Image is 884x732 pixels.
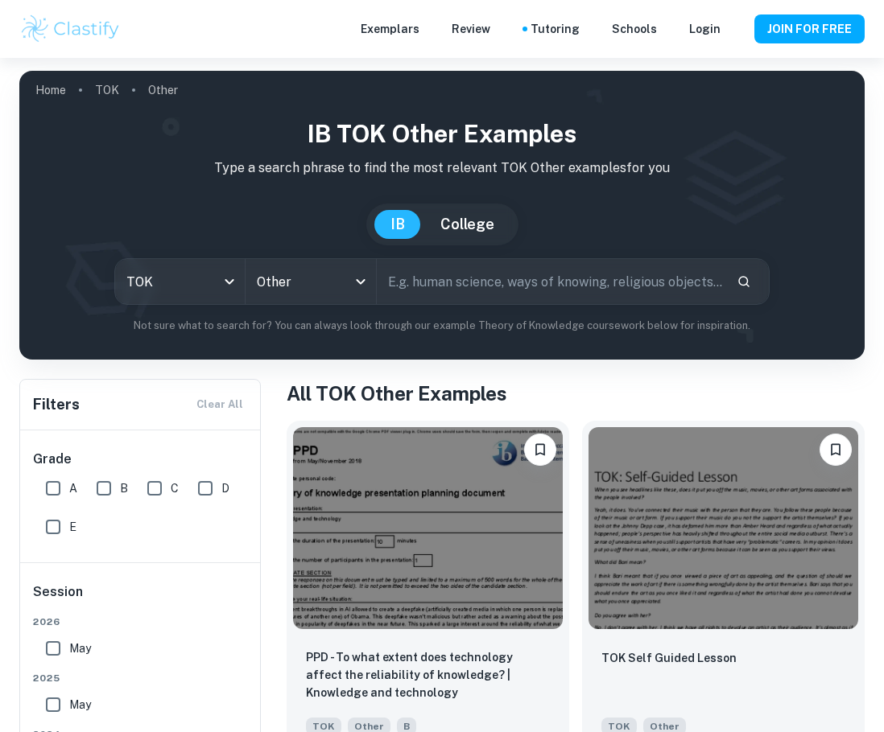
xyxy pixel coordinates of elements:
img: profile cover [19,71,865,360]
a: Home [35,79,66,101]
span: A [69,479,77,497]
h6: Grade [33,450,249,469]
a: TOK [95,79,119,101]
div: TOK [115,259,245,304]
button: College [424,210,510,239]
img: TOK Other example thumbnail: PPD - To what extent does technology aff [293,427,563,629]
button: Help and Feedback [733,25,741,33]
span: D [221,479,229,497]
span: May [69,696,91,713]
span: B [120,479,128,497]
span: C [171,479,179,497]
div: Other [246,259,375,304]
h1: All TOK Other Examples [287,379,865,408]
button: Please log in to bookmark exemplars [820,434,852,466]
p: Other [148,81,178,99]
span: 2026 [33,615,249,629]
span: E [69,518,76,536]
h6: Session [33,582,249,615]
button: IB [374,210,421,239]
h1: IB TOK Other examples [32,116,852,152]
a: Tutoring [531,20,580,38]
h6: Filters [33,393,80,416]
p: Type a search phrase to find the most relevant TOK Other examples for you [32,158,852,178]
p: Exemplars [361,20,419,38]
p: PPD - To what extent does technology affect the reliability of knowledge? | Knowledge and technology [306,648,550,701]
p: TOK Self Guided Lesson [601,649,737,667]
button: Search [730,268,758,295]
button: JOIN FOR FREE [754,14,865,43]
p: Not sure what to search for? You can always look through our example Theory of Knowledge coursewo... [32,318,852,334]
button: Please log in to bookmark exemplars [524,434,556,466]
input: E.g. human science, ways of knowing, religious objects... [377,259,724,304]
a: Schools [612,20,657,38]
a: Login [689,20,721,38]
span: 2025 [33,671,249,685]
img: TOK Other example thumbnail: TOK Self Guided Lesson [589,427,858,629]
span: May [69,639,91,657]
img: Clastify logo [19,13,122,45]
p: Review [452,20,490,38]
